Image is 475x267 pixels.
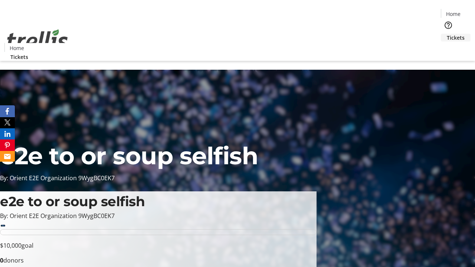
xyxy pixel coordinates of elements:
button: Cart [441,42,456,56]
a: Tickets [441,34,471,42]
a: Home [5,44,29,52]
span: Home [446,10,461,18]
span: Tickets [10,53,28,61]
button: Help [441,18,456,33]
img: Orient E2E Organization 9WygBC0EK7's Logo [4,21,71,58]
a: Home [441,10,465,18]
a: Tickets [4,53,34,61]
span: Home [10,44,24,52]
span: Tickets [447,34,465,42]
